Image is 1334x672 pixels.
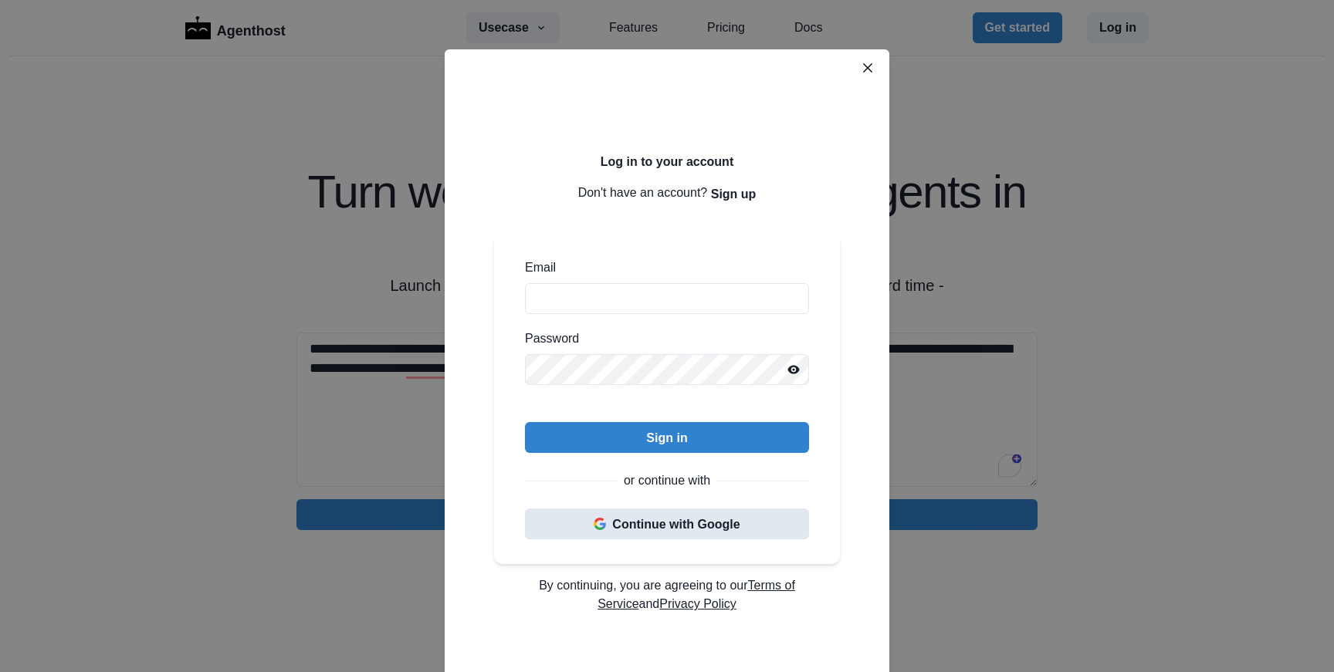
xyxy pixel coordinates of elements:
[855,56,880,80] button: Close
[525,422,809,453] button: Sign in
[494,154,840,169] h2: Log in to your account
[494,178,840,209] p: Don't have an account?
[525,508,809,539] button: Continue with Google
[525,258,800,277] label: Email
[659,597,736,610] a: Privacy Policy
[598,579,795,610] a: Terms of Service
[525,329,800,348] label: Password
[711,178,757,209] button: Sign up
[778,354,809,385] button: Reveal password
[494,576,840,613] p: By continuing, you are agreeing to our and
[624,471,710,490] p: or continue with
